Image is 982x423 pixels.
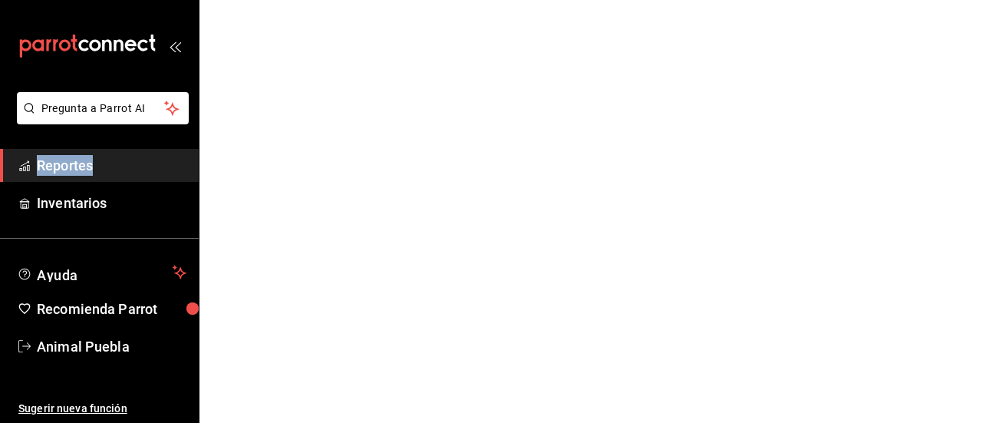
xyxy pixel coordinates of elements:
span: Reportes [37,155,186,176]
span: Pregunta a Parrot AI [41,101,165,117]
span: Animal Puebla [37,336,186,357]
button: Pregunta a Parrot AI [17,92,189,124]
span: Inventarios [37,193,186,213]
span: Ayuda [37,263,166,282]
span: Recomienda Parrot [37,299,186,319]
button: open_drawer_menu [169,40,181,52]
span: Sugerir nueva función [18,401,186,417]
a: Pregunta a Parrot AI [11,111,189,127]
